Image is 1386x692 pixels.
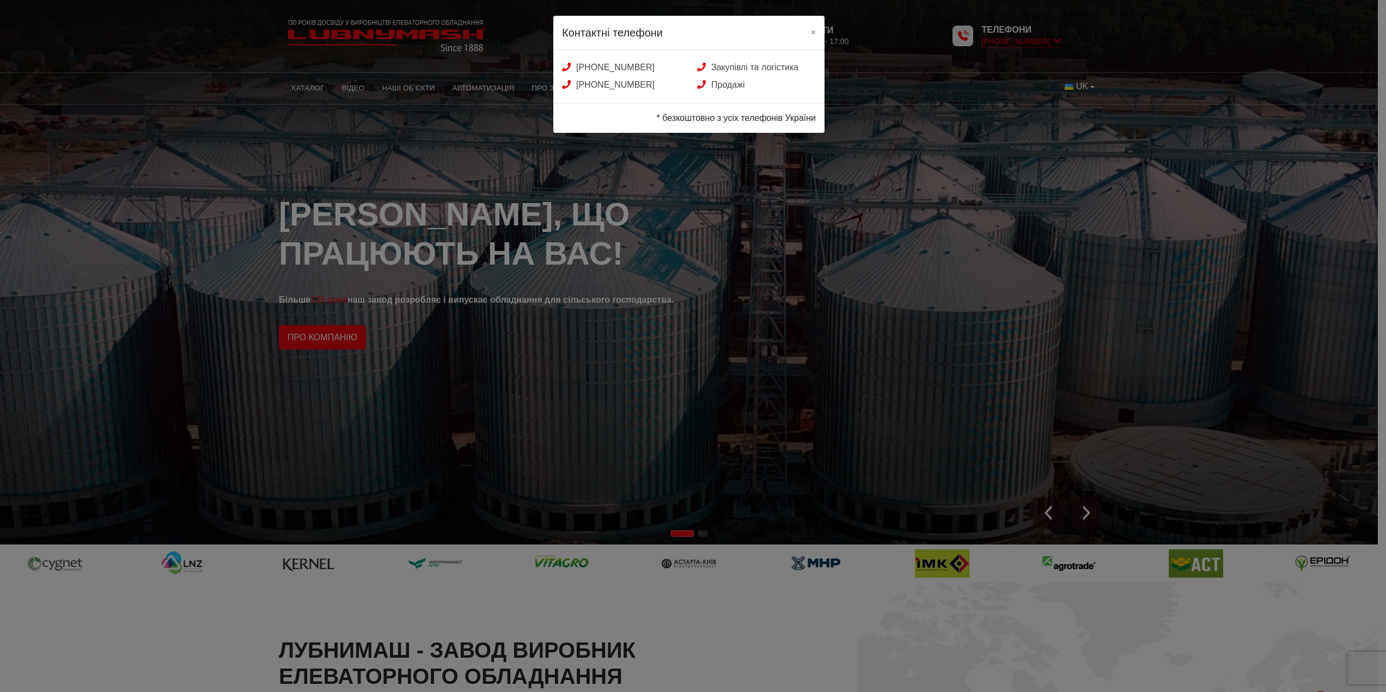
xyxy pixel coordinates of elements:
div: * безкоштовно з усіх телефонів України [553,103,825,133]
button: Close [802,16,825,47]
a: Продажі [697,80,744,89]
a: [PHONE_NUMBER] [562,80,655,89]
span: × [811,28,816,37]
h5: Контактні телефони [562,25,663,41]
a: [PHONE_NUMBER] [562,63,655,72]
a: Закупівлі та логістика [697,63,798,72]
